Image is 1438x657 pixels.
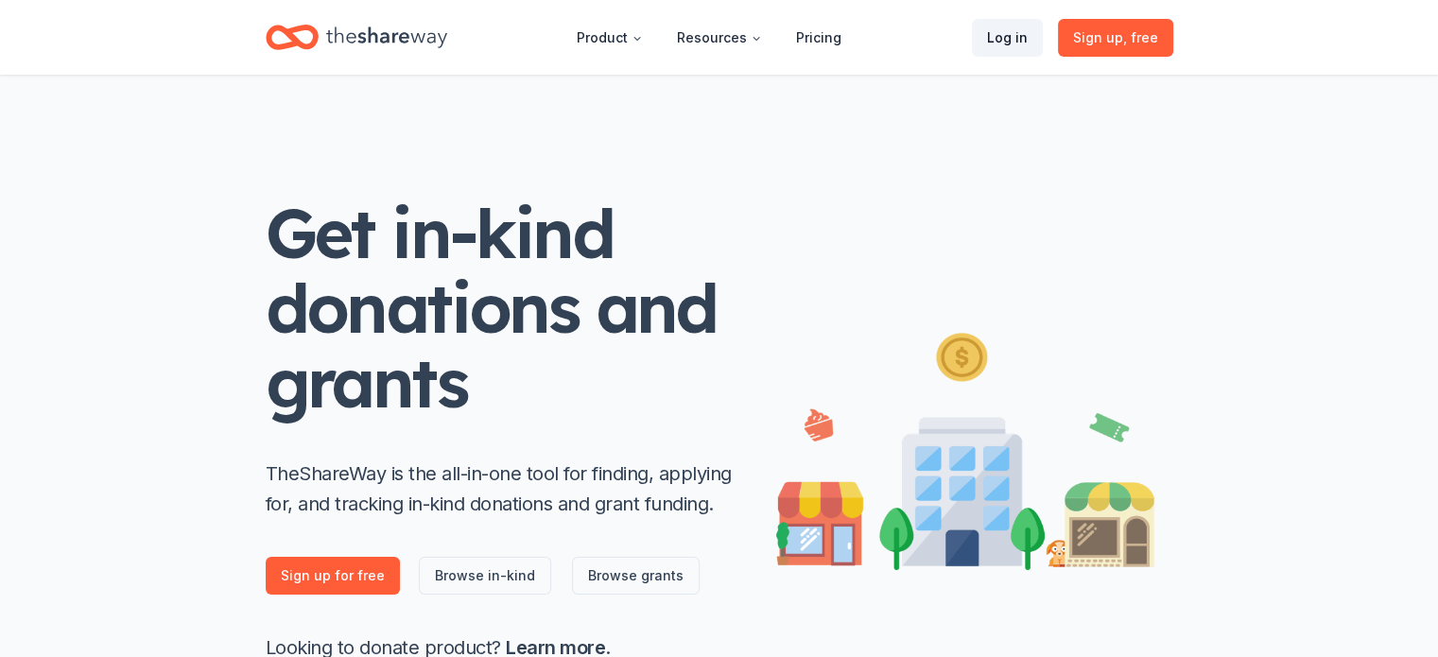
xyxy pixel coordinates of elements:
[562,15,857,60] nav: Main
[266,557,400,595] a: Sign up for free
[776,325,1154,570] img: Illustration for landing page
[562,19,658,57] button: Product
[266,196,738,421] h1: Get in-kind donations and grants
[572,557,700,595] a: Browse grants
[1058,19,1173,57] a: Sign up, free
[972,19,1043,57] a: Log in
[781,19,857,57] a: Pricing
[1073,26,1158,49] span: Sign up
[662,19,777,57] button: Resources
[266,15,447,60] a: Home
[419,557,551,595] a: Browse in-kind
[1123,29,1158,45] span: , free
[266,458,738,519] p: TheShareWay is the all-in-one tool for finding, applying for, and tracking in-kind donations and ...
